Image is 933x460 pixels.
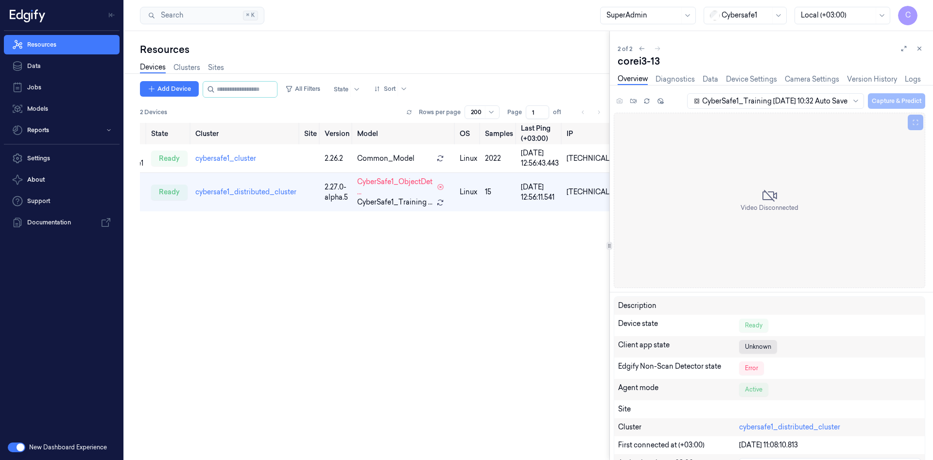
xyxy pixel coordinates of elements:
div: 2022 [485,153,513,164]
div: 2.27.0-alpha.5 [325,182,349,203]
th: Site [300,123,321,144]
div: 15 [485,187,513,197]
div: Client app state [618,340,739,354]
span: CyberSafe1_ObjectDet ... [357,177,433,197]
th: Cluster [191,123,300,144]
button: C [898,6,917,25]
div: Cluster [618,422,739,432]
a: Support [4,191,120,211]
th: Model [353,123,456,144]
div: Description [618,301,739,311]
div: First connected at (+03:00) [618,440,739,450]
a: Jobs [4,78,120,97]
th: OS [456,123,481,144]
span: Page [507,108,522,117]
button: All Filters [281,81,324,97]
p: linux [460,153,477,164]
a: Devices [140,62,166,73]
a: Models [4,99,120,119]
a: Version History [847,74,897,85]
span: 2 Devices [140,108,167,117]
a: cybersafe1_distributed_cluster [195,187,296,196]
a: Documentation [4,213,120,232]
div: Resources [140,43,609,56]
a: Clusters [173,63,200,73]
span: 2 of 2 [618,45,632,53]
div: Ready [739,319,768,332]
span: Common_Model [357,153,415,164]
p: Rows per page [419,108,461,117]
button: Search⌘K [140,7,264,24]
div: Site [618,404,921,414]
div: 2.26.2 [325,153,349,164]
th: IP [563,123,627,144]
th: Version [321,123,353,144]
button: About [4,170,120,189]
div: [TECHNICAL_ID] [567,153,623,164]
div: ready [151,151,188,166]
span: CyberSafe1_Training ... [357,197,432,207]
div: [DATE] 12:56:43.443 [521,148,559,169]
div: ready [151,185,188,200]
a: cybersafe1_distributed_cluster [739,423,840,431]
a: Diagnostics [656,74,695,85]
div: Error [739,361,764,375]
div: [TECHNICAL_ID] [567,187,623,197]
th: Last Ping (+03:00) [517,123,563,144]
nav: pagination [576,105,605,119]
div: Agent mode [618,383,739,396]
a: Camera Settings [785,74,839,85]
span: of 1 [553,108,569,117]
th: State [147,123,191,144]
a: Sites [208,63,224,73]
a: Data [4,56,120,76]
div: Unknown [739,340,777,354]
a: Data [703,74,718,85]
div: Edgify Non-Scan Detector state [618,361,739,375]
button: Toggle Navigation [104,7,120,23]
th: Samples [481,123,517,144]
a: Device Settings [726,74,777,85]
a: Overview [618,74,648,85]
a: cybersafe1_cluster [195,154,256,163]
div: [DATE] 11:08:10.813 [739,440,921,450]
div: Active [739,383,768,396]
div: [DATE] 12:56:11.541 [521,182,559,203]
div: corei3-13 [618,54,925,68]
span: Video Disconnected [741,204,798,212]
p: linux [460,187,477,197]
a: Logs [905,74,921,85]
a: Settings [4,149,120,168]
div: Device state [618,319,739,332]
a: Resources [4,35,120,54]
button: Reports [4,120,120,140]
button: Add Device [140,81,199,97]
span: Search [157,10,183,20]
